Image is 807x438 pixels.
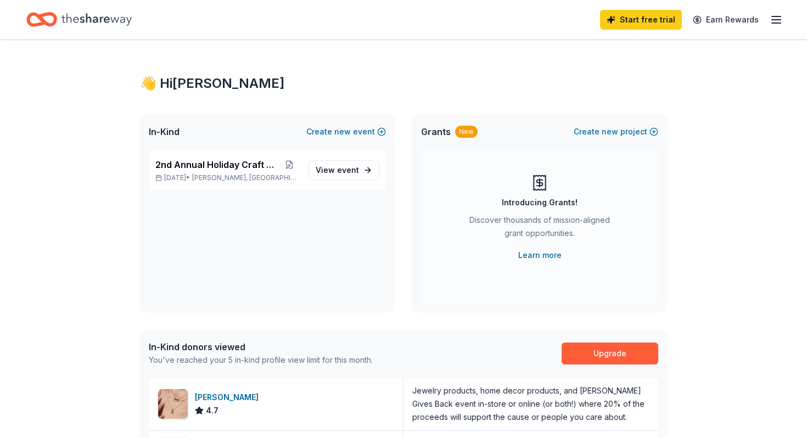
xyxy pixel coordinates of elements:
a: Learn more [518,249,562,262]
span: 2nd Annual Holiday Craft Fair [155,158,278,171]
span: 4.7 [206,404,218,417]
span: In-Kind [149,125,180,138]
button: Createnewproject [574,125,658,138]
a: Earn Rewards [686,10,765,30]
span: new [602,125,618,138]
div: Jewelry products, home decor products, and [PERSON_NAME] Gives Back event in-store or online (or ... [412,384,649,424]
span: new [334,125,351,138]
img: Image for Kendra Scott [158,389,188,419]
a: Home [26,7,132,32]
div: [PERSON_NAME] [195,391,263,404]
div: In-Kind donors viewed [149,340,373,353]
a: Start free trial [600,10,682,30]
span: Grants [421,125,451,138]
p: [DATE] • [155,173,300,182]
div: Discover thousands of mission-aligned grant opportunities. [465,214,614,244]
a: Upgrade [562,342,658,364]
button: Createnewevent [306,125,386,138]
div: You've reached your 5 in-kind profile view limit for this month. [149,353,373,367]
div: New [455,126,478,138]
span: View [316,164,359,177]
span: event [337,165,359,175]
span: [PERSON_NAME], [GEOGRAPHIC_DATA] [192,173,300,182]
div: 👋 Hi [PERSON_NAME] [140,75,667,92]
div: Introducing Grants! [502,196,578,209]
a: View event [309,160,379,180]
